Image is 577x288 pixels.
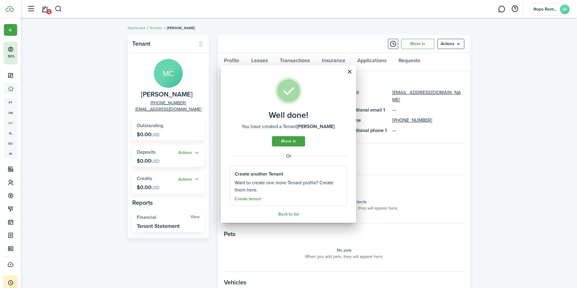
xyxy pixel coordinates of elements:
a: Back to list [278,212,299,217]
well-done-title: Well done! [269,110,308,120]
b: [PERSON_NAME] [297,123,334,130]
a: Move in [272,136,305,146]
well-done-section-description: Want to create one more Tenant profile? Create them here. [235,179,342,194]
a: Create tenant [235,197,261,201]
well-done-section-title: Create another Tenant [235,170,283,178]
well-done-separator: Or [230,152,347,160]
well-done-description: You have created a Tenant . [242,123,336,130]
button: Close modal [344,67,355,77]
